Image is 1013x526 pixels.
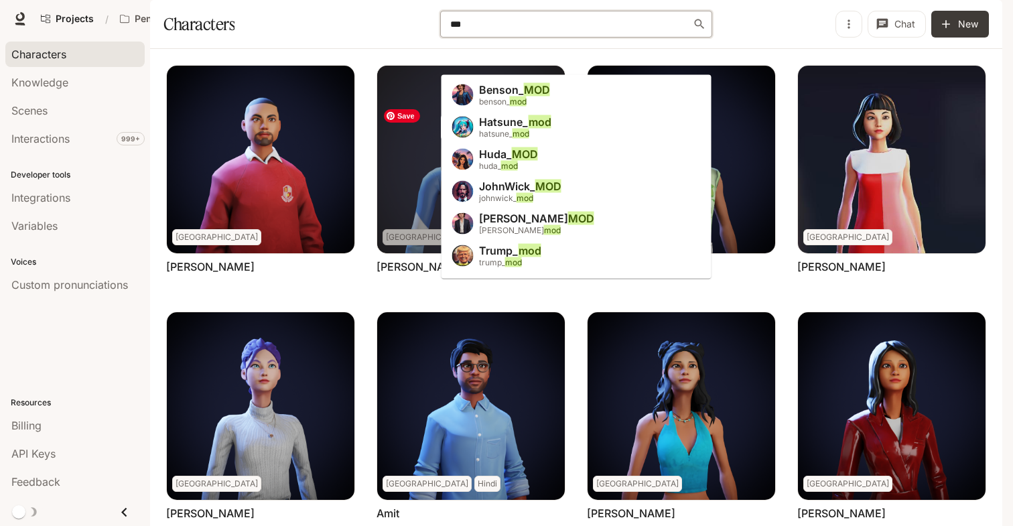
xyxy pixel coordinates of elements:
span: MOD [568,212,594,225]
span: JohnWick_ [479,180,561,193]
span: mod [544,225,561,235]
img: Amit [377,312,565,500]
span: Projects [56,13,94,25]
button: Chat [868,11,926,38]
span: mod [513,129,529,139]
a: [PERSON_NAME] [377,259,465,274]
span: Hatsune_ [479,115,551,129]
button: Open workspace menu [114,5,230,32]
a: [PERSON_NAME] [587,506,675,521]
span: mod [510,96,527,107]
a: Amit [377,506,399,521]
img: Abel [167,66,354,253]
span: MOD [512,147,538,161]
img: Benson_MOD [452,84,474,106]
img: Anaya [588,312,775,500]
span: mod [501,161,518,171]
a: Go to projects [35,5,100,32]
img: Timothy_MOD [452,213,474,235]
span: Benson_ [479,83,550,96]
span: huda_ [479,161,518,171]
p: Pen Pals [Production] [135,13,210,25]
img: Angie [798,312,986,500]
div: / [100,12,114,26]
a: [PERSON_NAME] [166,506,255,521]
span: mod [519,244,541,257]
span: MOD [524,83,550,96]
img: JohnWick_MOD [452,181,474,202]
img: Aitana [588,66,775,253]
img: Trump_mod [452,245,474,267]
span: trump_ [479,257,522,267]
button: New [931,11,989,38]
span: mod [517,193,533,203]
a: [PERSON_NAME] [797,506,886,521]
span: Save [384,109,420,123]
span: benson_ [479,96,527,107]
span: Huda_ [479,147,538,161]
a: [PERSON_NAME] [166,259,255,274]
h1: Characters [163,11,234,38]
span: mod [529,115,551,129]
span: johnwick_ [479,193,533,203]
img: Hatsune_mod [452,117,474,138]
img: Alison [167,312,354,500]
a: [PERSON_NAME] [797,259,886,274]
span: [PERSON_NAME] [479,212,594,225]
span: Trump_ [479,244,541,257]
a: Adelina [377,66,565,253]
span: [PERSON_NAME] [479,225,561,235]
span: mod [505,257,522,267]
img: Akira [798,66,986,253]
span: hatsune_ [479,129,529,139]
span: MOD [535,180,561,193]
img: Huda_MOD [452,149,474,170]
